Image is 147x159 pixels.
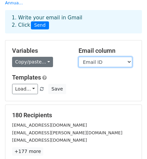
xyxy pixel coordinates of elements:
small: [EMAIL_ADDRESS][DOMAIN_NAME] [12,123,87,128]
a: Templates [12,74,41,81]
span: Send [31,21,49,29]
small: [EMAIL_ADDRESS][DOMAIN_NAME] [12,138,87,143]
small: [EMAIL_ADDRESS][PERSON_NAME][DOMAIN_NAME] [12,130,122,135]
h5: Variables [12,47,68,54]
a: Copy/paste... [12,57,53,67]
div: 1. Write your email in Gmail 2. Click [7,14,140,29]
h5: 180 Recipients [12,112,135,119]
h5: Email column [79,47,135,54]
a: Load... [12,84,38,94]
a: +177 more [12,147,43,156]
iframe: Chat Widget [113,127,147,159]
button: Save [48,84,66,94]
